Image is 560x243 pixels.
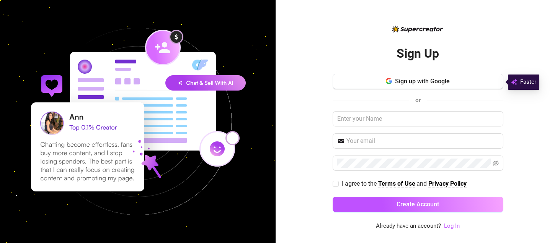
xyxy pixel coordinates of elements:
strong: Terms of Use [378,180,415,187]
a: Log In [444,222,460,229]
button: Sign up with Google [333,74,503,89]
span: I agree to the [342,180,378,187]
span: Create Account [397,201,439,208]
img: svg%3e [511,78,517,87]
strong: Privacy Policy [428,180,467,187]
a: Privacy Policy [428,180,467,188]
span: Faster [520,78,536,87]
img: logo-BBDzfeDw.svg [392,26,443,32]
a: Log In [444,222,460,231]
a: Terms of Use [378,180,415,188]
span: or [415,97,421,104]
input: Enter your Name [333,111,503,126]
h2: Sign Up [397,46,439,62]
input: Your email [346,136,499,146]
span: Sign up with Google [395,78,450,85]
span: and [416,180,428,187]
span: eye-invisible [493,160,499,166]
button: Create Account [333,197,503,212]
span: Already have an account? [376,222,441,231]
